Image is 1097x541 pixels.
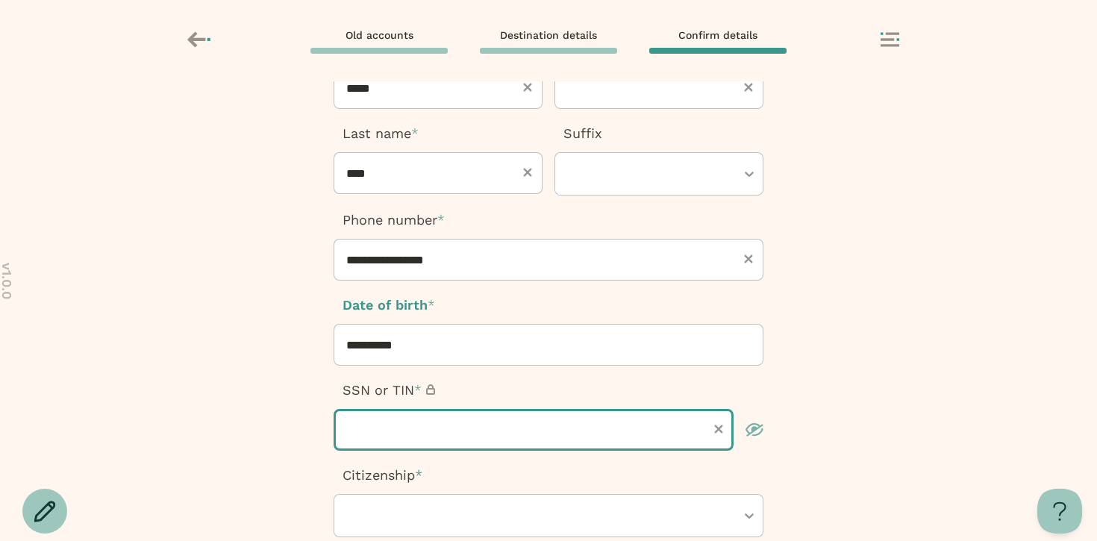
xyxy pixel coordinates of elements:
[500,28,597,42] span: Destination details
[563,125,602,141] span: Suffix
[334,210,763,230] p: Phone number
[334,295,763,315] p: Date of birth
[334,381,763,400] p: SSN or TIN
[1037,489,1082,534] iframe: Help Scout Beacon - Open
[346,28,413,42] span: Old accounts
[343,467,415,483] span: Citizenship
[334,124,543,143] p: Last name
[678,28,757,42] span: Confirm details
